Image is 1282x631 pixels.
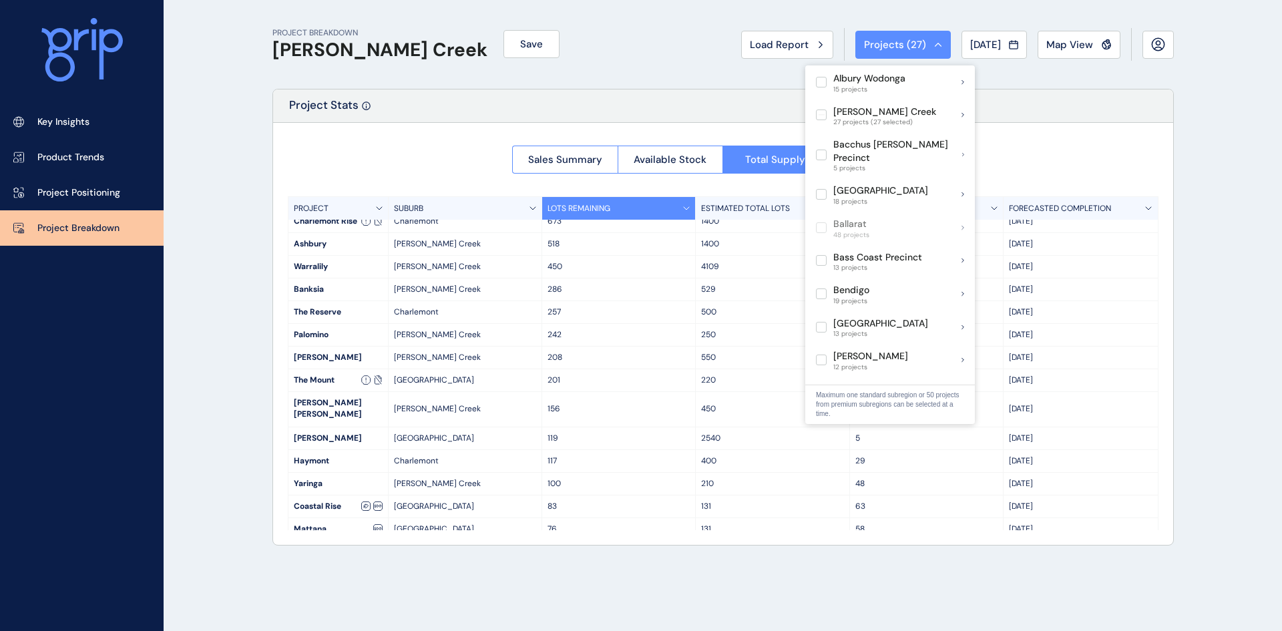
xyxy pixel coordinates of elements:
[394,284,536,295] p: [PERSON_NAME] Creek
[1009,455,1152,467] p: [DATE]
[1009,523,1152,535] p: [DATE]
[288,450,388,472] div: Haymont
[833,118,936,126] span: 27 projects (27 selected)
[288,473,388,495] div: Yaringa
[503,30,560,58] button: Save
[288,256,388,278] div: Warralily
[1009,284,1152,295] p: [DATE]
[548,306,690,318] p: 257
[548,433,690,444] p: 119
[394,455,536,467] p: Charlemont
[394,375,536,386] p: [GEOGRAPHIC_DATA]
[548,523,690,535] p: 76
[701,216,843,227] p: 1400
[833,317,928,331] p: [GEOGRAPHIC_DATA]
[833,363,908,371] span: 12 projects
[548,352,690,363] p: 208
[37,151,104,164] p: Product Trends
[855,523,998,535] p: 58
[289,97,359,122] p: Project Stats
[1009,306,1152,318] p: [DATE]
[1009,203,1111,214] p: FORECASTED COMPLETION
[855,478,998,489] p: 48
[294,203,329,214] p: PROJECT
[816,391,964,419] p: Maximum one standard subregion or 50 projects from premium subregions can be selected at a time.
[394,352,536,363] p: [PERSON_NAME] Creek
[288,347,388,369] div: [PERSON_NAME]
[37,222,120,235] p: Project Breakdown
[833,198,928,206] span: 18 projects
[1009,403,1152,415] p: [DATE]
[288,392,388,427] div: [PERSON_NAME] [PERSON_NAME]
[701,455,843,467] p: 400
[833,383,947,397] p: [PERSON_NAME] Precinct
[722,146,828,174] button: Total Supply
[833,85,905,93] span: 15 projects
[548,403,690,415] p: 156
[548,478,690,489] p: 100
[512,146,618,174] button: Sales Summary
[833,164,962,172] span: 5 projects
[394,501,536,512] p: [GEOGRAPHIC_DATA]
[394,433,536,444] p: [GEOGRAPHIC_DATA]
[548,284,690,295] p: 286
[288,427,388,449] div: [PERSON_NAME]
[1009,501,1152,512] p: [DATE]
[701,238,843,250] p: 1400
[970,38,1001,51] span: [DATE]
[855,501,998,512] p: 63
[701,352,843,363] p: 550
[394,306,536,318] p: Charlemont
[701,284,843,295] p: 529
[864,38,926,51] span: Projects ( 27 )
[548,203,610,214] p: LOTS REMAINING
[701,403,843,415] p: 450
[750,38,809,51] span: Load Report
[833,218,869,231] p: Ballarat
[288,369,388,391] div: The Mount
[701,306,843,318] p: 500
[833,138,962,164] p: Bacchus [PERSON_NAME] Precinct
[394,403,536,415] p: [PERSON_NAME] Creek
[394,261,536,272] p: [PERSON_NAME] Creek
[1038,31,1120,59] button: Map View
[1009,478,1152,489] p: [DATE]
[1009,375,1152,386] p: [DATE]
[701,478,843,489] p: 210
[288,495,388,517] div: Coastal Rise
[394,203,423,214] p: SUBURB
[394,523,536,535] p: [GEOGRAPHIC_DATA]
[1009,352,1152,363] p: [DATE]
[394,478,536,489] p: [PERSON_NAME] Creek
[833,284,869,297] p: Bendigo
[288,278,388,300] div: Banksia
[833,350,908,363] p: [PERSON_NAME]
[855,455,998,467] p: 29
[394,238,536,250] p: [PERSON_NAME] Creek
[833,231,869,239] span: 48 projects
[548,261,690,272] p: 450
[548,216,690,227] p: 673
[701,261,843,272] p: 4109
[288,518,388,540] div: Mattana
[701,203,790,214] p: ESTIMATED TOTAL LOTS
[833,297,869,305] span: 19 projects
[272,27,487,39] p: PROJECT BREAKDOWN
[701,329,843,341] p: 250
[833,72,905,85] p: Albury Wodonga
[288,233,388,255] div: Ashbury
[37,186,120,200] p: Project Positioning
[1009,216,1152,227] p: [DATE]
[520,37,543,51] span: Save
[833,184,928,198] p: [GEOGRAPHIC_DATA]
[1009,433,1152,444] p: [DATE]
[548,238,690,250] p: 518
[833,264,922,272] span: 13 projects
[1009,238,1152,250] p: [DATE]
[1046,38,1093,51] span: Map View
[961,31,1027,59] button: [DATE]
[1009,329,1152,341] p: [DATE]
[288,301,388,323] div: The Reserve
[288,324,388,346] div: Palomino
[701,501,843,512] p: 131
